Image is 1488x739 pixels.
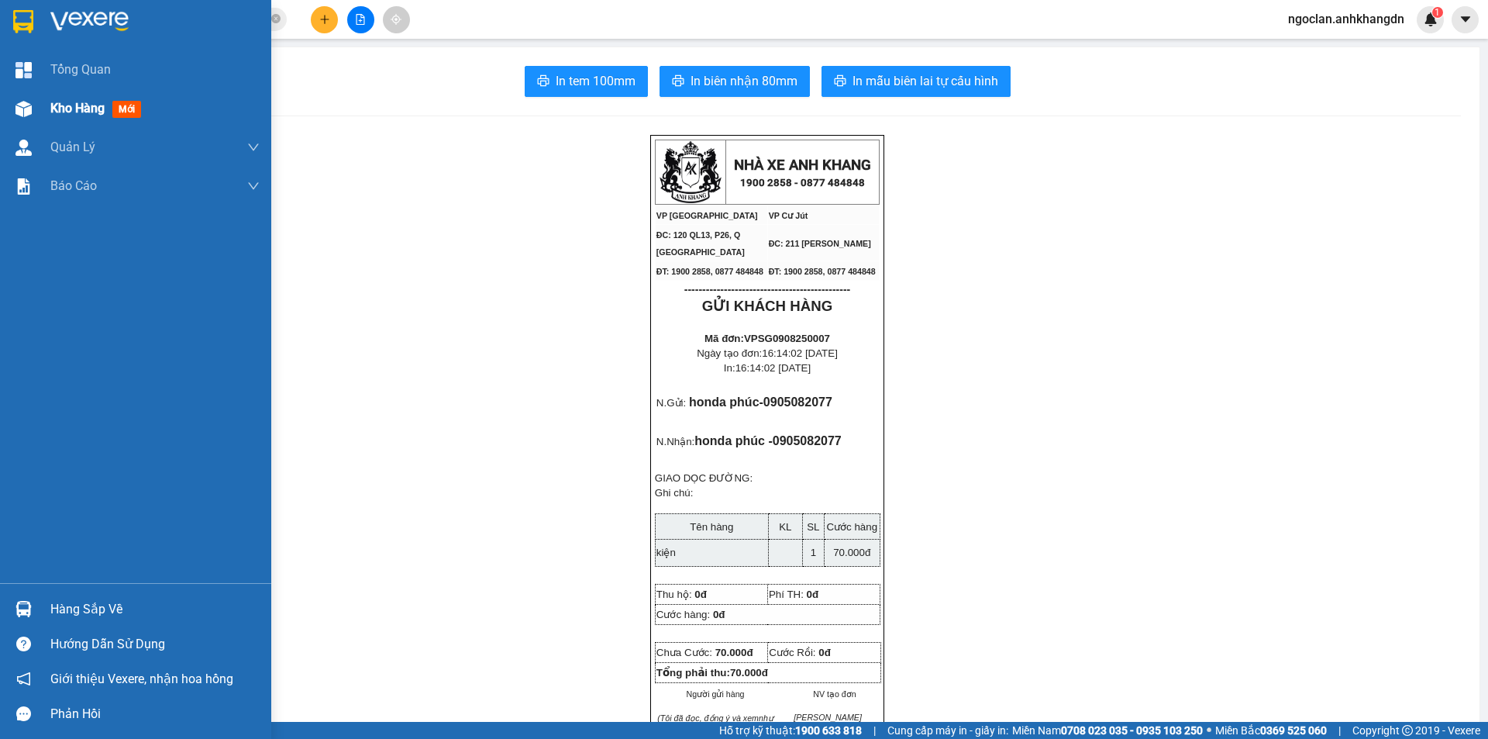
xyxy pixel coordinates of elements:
[1435,7,1440,18] span: 1
[15,140,32,156] img: warehouse-icon
[769,239,871,248] span: ĐC: 211 [PERSON_NAME]
[740,177,865,188] strong: 1900 2858 - 0877 484848
[715,647,753,658] span: 70.000đ
[1260,724,1327,737] strong: 0369 525 060
[1061,724,1203,737] strong: 0708 023 035 - 0935 103 250
[247,141,260,154] span: down
[799,689,856,699] span: NV tạo đơn
[769,211,808,220] span: VP Cư Jút
[112,101,141,118] span: mới
[50,101,105,116] span: Kho hàng
[50,633,260,656] div: Hướng dẫn sử dụng
[50,703,260,726] div: Phản hồi
[769,589,804,600] span: Phí TH:
[807,521,819,533] span: SL
[1452,6,1479,33] button: caret-down
[704,333,830,344] strong: Mã đơn:
[15,601,32,617] img: warehouse-icon
[1424,12,1438,26] img: icon-new-feature
[271,14,281,23] span: close-circle
[724,362,811,374] span: In:
[15,62,32,78] img: dashboard-icon
[834,74,846,89] span: printer
[734,157,871,174] strong: NHÀ XE ANH KHANG
[50,137,95,157] span: Quản Lý
[1207,727,1211,734] span: ⚪️
[537,74,549,89] span: printer
[16,637,31,651] span: question-circle
[687,689,745,699] span: Người gửi hàng
[656,647,753,658] span: Chưa Cước:
[1215,722,1327,739] span: Miền Bắc
[773,434,842,447] span: 0905082077
[271,12,281,27] span: close-circle
[762,347,838,359] span: 16:14:02 [DATE]
[672,74,684,89] span: printer
[744,333,830,344] span: VPSG0908250007
[730,667,768,679] span: 70.000đ
[873,722,876,739] span: |
[656,547,676,558] span: kiện
[50,598,260,621] div: Hàng sắp về
[759,395,832,409] span: -
[107,86,118,97] span: environment
[656,267,763,276] span: ĐT: 1900 2858, 0877 484848
[807,589,819,600] span: 0đ
[794,713,862,722] span: [PERSON_NAME]
[887,722,1008,739] span: Cung cấp máy in - giấy in:
[826,521,877,533] span: Cước hàng
[694,434,841,447] span: honda phúc -
[50,669,233,689] span: Giới thiệu Vexere, nhận hoa hồng
[656,211,758,220] span: VP [GEOGRAPHIC_DATA]
[656,589,692,600] span: Thu hộ:
[691,71,797,91] span: In biên nhận 80mm
[16,706,31,721] span: message
[655,487,694,499] span: Ghi chú:
[811,547,816,558] span: 1
[655,472,753,484] span: GIAO DỌC ĐƯỜNG:
[8,8,62,62] img: logo.jpg
[656,667,768,679] strong: Tổng phải thu:
[660,66,810,97] button: printerIn biên nhận 80mm
[689,395,759,409] span: honda phúc
[697,347,838,359] span: Ngày tạo đơn:
[735,362,811,374] span: 16:14:02 [DATE]
[347,6,374,33] button: file-add
[694,589,707,600] span: 0đ
[15,101,32,117] img: warehouse-icon
[684,283,850,295] span: ----------------------------------------------
[1402,725,1413,736] span: copyright
[8,8,225,37] li: [PERSON_NAME]
[763,395,832,409] span: 0905082077
[666,713,773,735] em: như đã ký, nội dung biên nhận)
[355,14,366,25] span: file-add
[818,647,831,658] span: 0đ
[702,298,832,314] strong: GỬI KHÁCH HÀNG
[833,547,870,558] span: 70.000đ
[779,521,791,533] span: KL
[525,66,648,97] button: printerIn tem 100mm
[769,267,876,276] span: ĐT: 1900 2858, 0877 484848
[107,66,206,83] li: VP VP Cư Jút
[821,66,1011,97] button: printerIn mẫu biên lai tự cấu hình
[656,609,710,620] span: Cước hàng:
[656,436,694,447] span: N.Nhận:
[15,178,32,195] img: solution-icon
[657,713,759,723] em: (Tôi đã đọc, đồng ý và xem
[769,647,831,658] span: Cước Rồi:
[383,6,410,33] button: aim
[660,141,722,203] img: logo
[391,14,401,25] span: aim
[319,14,330,25] span: plus
[1432,7,1443,18] sup: 1
[50,176,97,195] span: Báo cáo
[719,722,862,739] span: Hỗ trợ kỹ thuật:
[50,60,111,79] span: Tổng Quan
[1276,9,1417,29] span: ngoclan.anhkhangdn
[656,230,745,257] span: ĐC: 120 QL13, P26, Q [GEOGRAPHIC_DATA]
[690,521,733,533] span: Tên hàng
[852,71,998,91] span: In mẫu biên lai tự cấu hình
[1338,722,1341,739] span: |
[1459,12,1472,26] span: caret-down
[247,180,260,192] span: down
